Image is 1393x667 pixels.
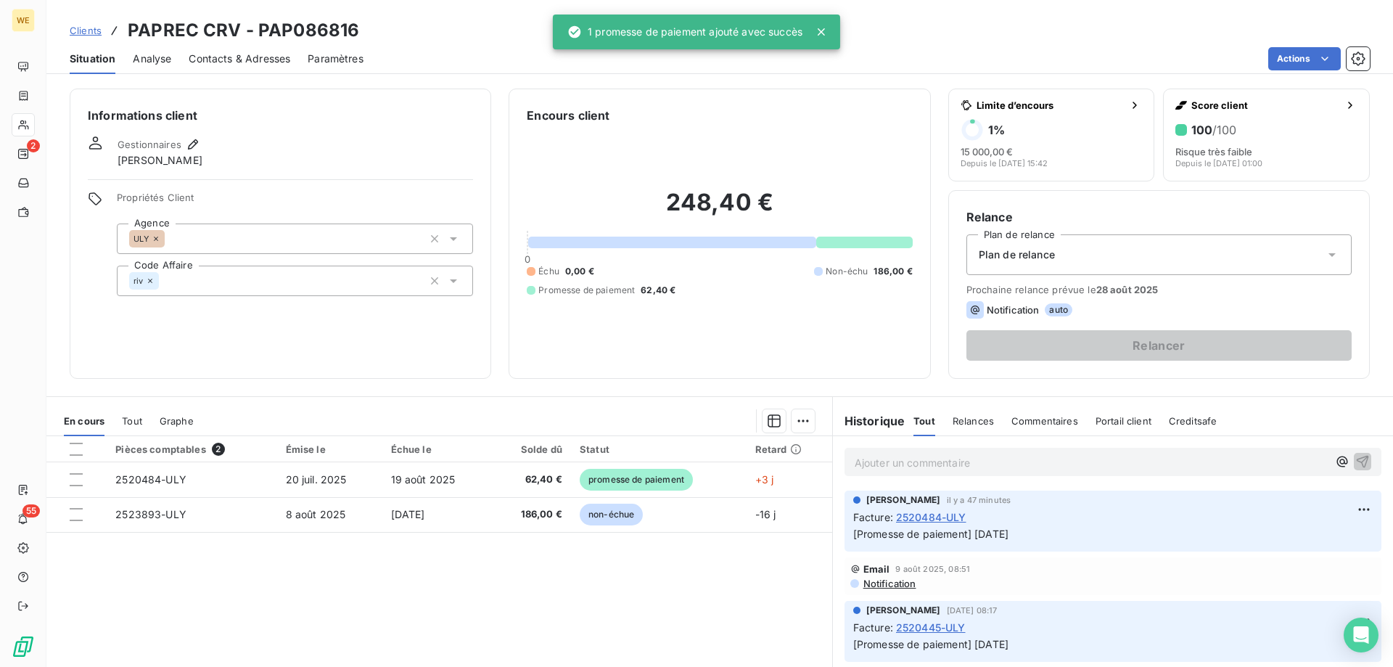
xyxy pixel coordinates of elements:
div: Échue le [391,443,483,455]
span: Promesse de paiement [538,284,635,297]
span: riv [133,277,143,285]
span: Limite d’encours [977,99,1124,111]
div: Émise le [286,443,374,455]
span: non-échue [580,504,643,525]
span: 2523893-ULY [115,508,186,520]
span: Email [863,563,890,575]
span: [Promesse de paiement] [DATE] [853,638,1008,650]
span: 186,00 € [501,507,562,522]
span: 2520445-ULY [896,620,966,635]
span: Portail client [1096,415,1151,427]
span: auto [1045,303,1072,316]
span: [DATE] 08:17 [947,606,998,615]
button: Actions [1268,47,1341,70]
div: Retard [755,443,823,455]
span: Risque très faible [1175,146,1252,157]
span: ULY [133,234,149,243]
span: [PERSON_NAME] [866,604,941,617]
button: Relancer [966,330,1352,361]
div: Solde dû [501,443,562,455]
span: Depuis le [DATE] 01:00 [1175,159,1262,168]
span: Notification [987,304,1040,316]
span: Situation [70,52,115,66]
span: Tout [913,415,935,427]
span: Relances [953,415,994,427]
img: Logo LeanPay [12,635,35,658]
h6: Informations client [88,107,473,124]
span: 19 août 2025 [391,473,456,486]
h6: Relance [966,208,1352,226]
span: Gestionnaires [118,139,181,150]
div: WE [12,9,35,32]
span: 8 août 2025 [286,508,346,520]
span: [PERSON_NAME] [866,494,941,507]
span: Creditsafe [1169,415,1217,427]
div: Open Intercom Messenger [1344,618,1378,652]
span: 2 [212,443,225,456]
span: Prochaine relance prévue le [966,284,1352,295]
span: 55 [22,504,40,517]
span: En cours [64,415,104,427]
input: Ajouter une valeur [165,232,176,245]
span: 186,00 € [874,265,912,278]
h2: 248,40 € [527,188,912,232]
button: Score client100/100Risque très faibleDepuis le [DATE] 01:00 [1163,89,1370,181]
span: Score client [1191,99,1339,111]
span: 62,40 € [501,472,562,487]
span: 2520484-ULY [896,510,966,525]
span: Graphe [160,415,194,427]
div: 1 promesse de paiement ajouté avec succès [567,19,802,45]
a: Clients [70,23,102,38]
span: Tout [122,415,142,427]
span: Analyse [133,52,171,66]
div: Pièces comptables [115,443,268,456]
span: 2 [27,139,40,152]
span: +3 j [755,473,774,486]
span: il y a 47 minutes [947,496,1011,504]
h6: 1 % [988,123,1005,137]
span: Propriétés Client [117,192,473,212]
h3: PAPREC CRV - PAP086816 [128,17,359,44]
span: 62,40 € [641,284,675,297]
span: Facture : [853,510,893,525]
span: 9 août 2025, 08:51 [895,565,970,573]
span: [PERSON_NAME] [118,153,202,168]
div: Statut [580,443,738,455]
h6: Historique [833,412,905,430]
span: Notification [862,578,916,589]
span: promesse de paiement [580,469,693,491]
span: 15 000,00 € [961,146,1013,157]
span: 2520484-ULY [115,473,186,486]
span: 20 juil. 2025 [286,473,347,486]
span: Plan de relance [979,247,1055,262]
span: 0 [525,253,530,265]
span: /100 [1212,123,1236,137]
span: Facture : [853,620,893,635]
span: Non-échu [826,265,868,278]
button: Limite d’encours1%15 000,00 €Depuis le [DATE] 15:42 [948,89,1155,181]
span: Contacts & Adresses [189,52,290,66]
span: -16 j [755,508,776,520]
h6: Encours client [527,107,609,124]
input: Ajouter une valeur [159,274,170,287]
span: 28 août 2025 [1096,284,1159,295]
span: Échu [538,265,559,278]
span: Commentaires [1011,415,1078,427]
span: Clients [70,25,102,36]
span: Paramètres [308,52,363,66]
span: [DATE] [391,508,425,520]
span: [Promesse de paiement] [DATE] [853,528,1008,540]
a: 2 [12,142,34,165]
span: Depuis le [DATE] 15:42 [961,159,1048,168]
h6: 100 [1191,123,1236,137]
span: 0,00 € [565,265,594,278]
